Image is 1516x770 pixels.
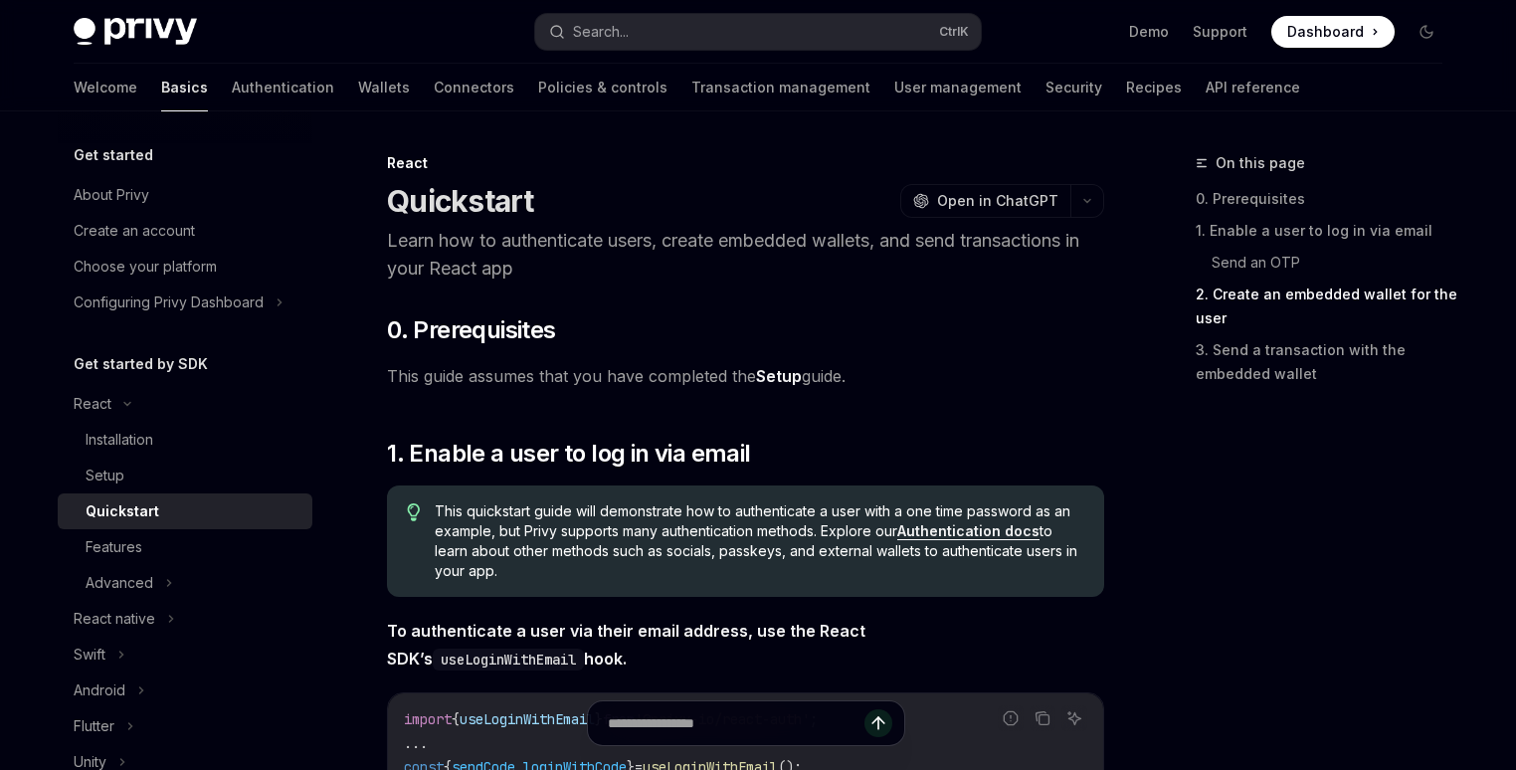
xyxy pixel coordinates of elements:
[538,64,667,111] a: Policies & controls
[74,643,105,667] div: Swift
[407,503,421,521] svg: Tip
[387,362,1104,390] span: This guide assumes that you have completed the guide.
[387,227,1104,283] p: Learn how to authenticate users, create embedded wallets, and send transactions in your React app
[573,20,629,44] div: Search...
[58,249,312,285] a: Choose your platform
[900,184,1070,218] button: Open in ChatGPT
[1196,215,1458,247] a: 1. Enable a user to log in via email
[1126,64,1182,111] a: Recipes
[86,499,159,523] div: Quickstart
[433,649,584,671] code: useLoginWithEmail
[1287,22,1364,42] span: Dashboard
[937,191,1058,211] span: Open in ChatGPT
[864,709,892,737] button: Send message
[535,14,981,50] button: Search...CtrlK
[1411,16,1442,48] button: Toggle dark mode
[161,64,208,111] a: Basics
[1271,16,1395,48] a: Dashboard
[1216,151,1305,175] span: On this page
[1206,64,1300,111] a: API reference
[387,438,750,470] span: 1. Enable a user to log in via email
[74,219,195,243] div: Create an account
[86,464,124,487] div: Setup
[58,422,312,458] a: Installation
[1129,22,1169,42] a: Demo
[1045,64,1102,111] a: Security
[58,177,312,213] a: About Privy
[74,18,197,46] img: dark logo
[74,678,125,702] div: Android
[1196,279,1458,334] a: 2. Create an embedded wallet for the user
[1196,334,1458,390] a: 3. Send a transaction with the embedded wallet
[232,64,334,111] a: Authentication
[74,290,264,314] div: Configuring Privy Dashboard
[74,255,217,279] div: Choose your platform
[387,183,534,219] h1: Quickstart
[387,621,865,669] strong: To authenticate a user via their email address, use the React SDK’s hook.
[74,714,114,738] div: Flutter
[74,352,208,376] h5: Get started by SDK
[435,501,1084,581] span: This quickstart guide will demonstrate how to authenticate a user with a one time password as an ...
[74,143,153,167] h5: Get started
[58,529,312,565] a: Features
[74,64,137,111] a: Welcome
[86,535,142,559] div: Features
[691,64,870,111] a: Transaction management
[58,458,312,493] a: Setup
[387,153,1104,173] div: React
[58,213,312,249] a: Create an account
[756,366,802,387] a: Setup
[74,607,155,631] div: React native
[1212,247,1458,279] a: Send an OTP
[86,428,153,452] div: Installation
[1193,22,1247,42] a: Support
[897,522,1040,540] a: Authentication docs
[387,314,555,346] span: 0. Prerequisites
[58,493,312,529] a: Quickstart
[894,64,1022,111] a: User management
[434,64,514,111] a: Connectors
[86,571,153,595] div: Advanced
[1196,183,1458,215] a: 0. Prerequisites
[74,392,111,416] div: React
[74,183,149,207] div: About Privy
[358,64,410,111] a: Wallets
[939,24,969,40] span: Ctrl K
